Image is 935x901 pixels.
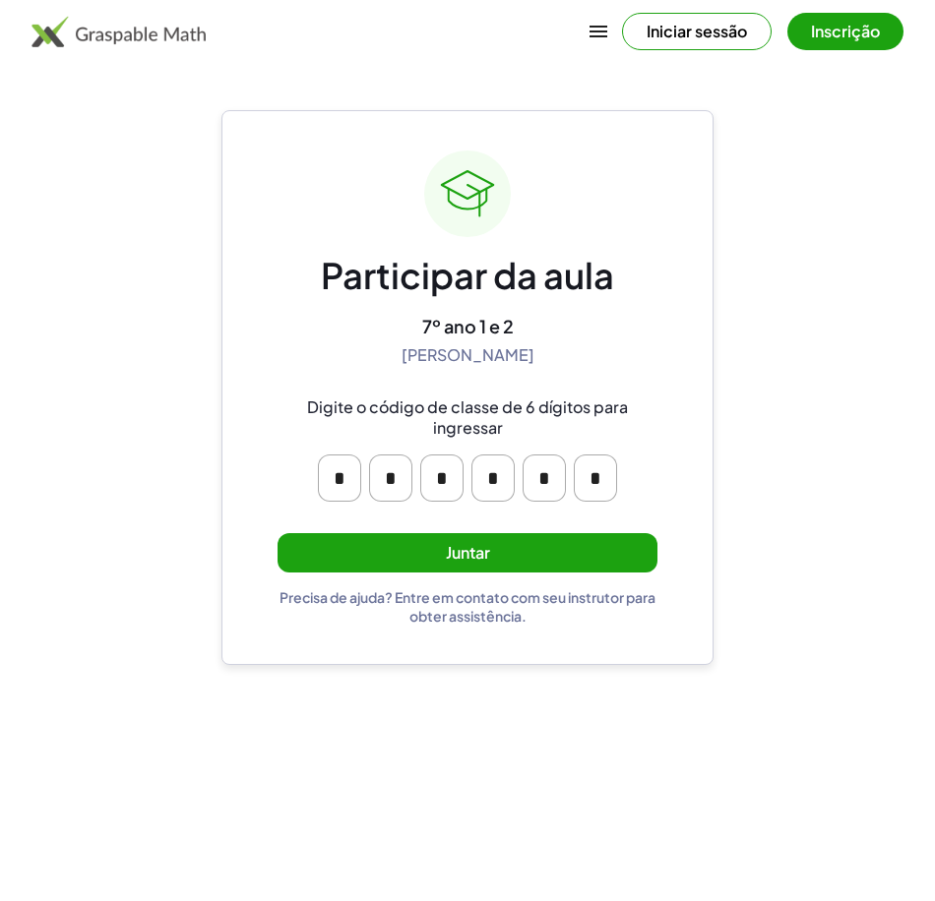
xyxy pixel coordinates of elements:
div: Precisa de ajuda? Entre em contato com seu instrutor para obter assistência. [278,588,657,624]
div: 7º ano 1 e 2 [422,315,514,337]
div: Participar da aula [321,253,614,299]
button: Juntar [278,533,657,573]
input: Insira o caractere OTP 5 [523,454,566,502]
input: Insira o caractere OTP 4 [471,454,515,502]
button: Inscrição [787,13,904,50]
input: Insira o caractere OTP 2 [369,454,412,502]
div: Digite o código de classe de 6 dígitos para ingressar [278,397,657,439]
input: Insira o caractere OTP 3 [420,454,464,502]
div: [PERSON_NAME] [402,345,534,366]
input: Insira o caractere OTP 6 [574,454,617,502]
input: Insira o caractere OTP 1 [318,454,361,502]
button: Iniciar sessão [622,13,772,50]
